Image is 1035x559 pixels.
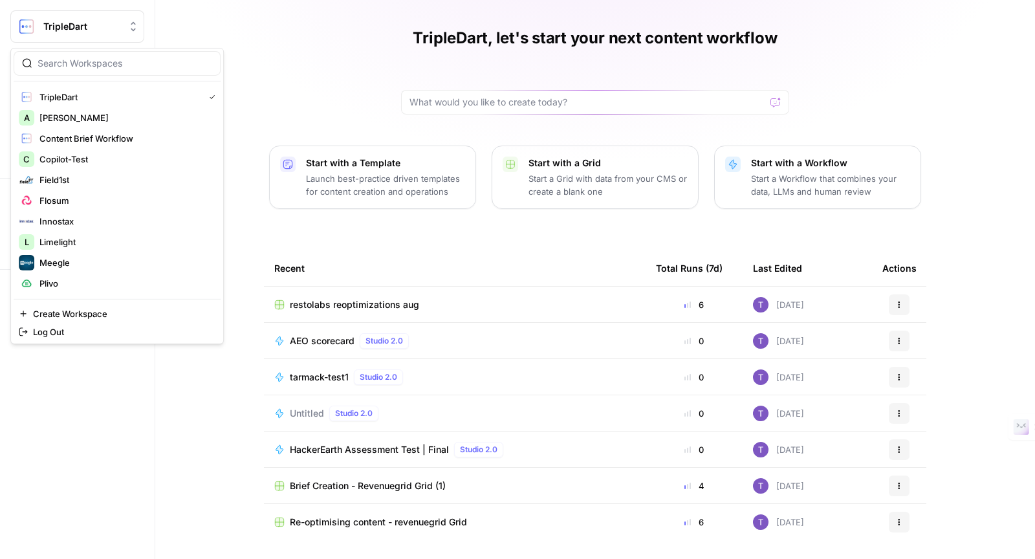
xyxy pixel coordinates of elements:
[39,215,210,228] span: Innostax
[23,153,30,166] span: C
[714,146,921,209] button: Start with a WorkflowStart a Workflow that combines your data, LLMs and human review
[492,146,699,209] button: Start with a GridStart a Grid with data from your CMS or create a blank one
[751,172,910,198] p: Start a Workflow that combines your data, LLMs and human review
[14,305,221,323] a: Create Workspace
[274,479,635,492] a: Brief Creation - Revenuegrid Grid (1)
[15,15,38,38] img: TripleDart Logo
[39,236,210,248] span: Limelight
[19,214,34,229] img: Innostax Logo
[274,442,635,457] a: HackerEarth Assessment Test | FinalStudio 2.0
[19,276,34,291] img: Plivo Logo
[751,157,910,170] p: Start with a Workflow
[274,406,635,421] a: UntitledStudio 2.0
[39,277,210,290] span: Plivo
[753,297,804,312] div: [DATE]
[306,157,465,170] p: Start with a Template
[19,131,34,146] img: Content Brief Workflow Logo
[753,369,768,385] img: ogabi26qpshj0n8lpzr7tvse760o
[274,333,635,349] a: AEO scorecardStudio 2.0
[38,57,212,70] input: Search Workspaces
[274,369,635,385] a: tarmack-test1Studio 2.0
[528,172,688,198] p: Start a Grid with data from your CMS or create a blank one
[39,256,210,269] span: Meegle
[882,250,917,286] div: Actions
[656,516,732,529] div: 6
[413,28,777,49] h1: TripleDart, let's start your next content workflow
[656,298,732,311] div: 6
[335,408,373,419] span: Studio 2.0
[43,20,122,33] span: TripleDart
[753,478,804,494] div: [DATE]
[274,516,635,529] a: Re-optimising content - revenuegrid Grid
[290,516,467,529] span: Re-optimising content - revenuegrid Grid
[14,323,221,341] a: Log Out
[753,333,768,349] img: ogabi26qpshj0n8lpzr7tvse760o
[290,479,446,492] span: Brief Creation - Revenuegrid Grid (1)
[753,406,768,421] img: ogabi26qpshj0n8lpzr7tvse760o
[10,48,224,344] div: Workspace: TripleDart
[269,146,476,209] button: Start with a TemplateLaunch best-practice driven templates for content creation and operations
[656,407,732,420] div: 0
[528,157,688,170] p: Start with a Grid
[290,334,354,347] span: AEO scorecard
[409,96,765,109] input: What would you like to create today?
[24,111,30,124] span: A
[656,443,732,456] div: 0
[19,89,34,105] img: TripleDart Logo
[365,335,403,347] span: Studio 2.0
[33,307,210,320] span: Create Workspace
[753,297,768,312] img: ogabi26qpshj0n8lpzr7tvse760o
[274,250,635,286] div: Recent
[753,369,804,385] div: [DATE]
[290,298,419,311] span: restolabs reoptimizations aug
[656,250,723,286] div: Total Runs (7d)
[753,333,804,349] div: [DATE]
[656,479,732,492] div: 4
[306,172,465,198] p: Launch best-practice driven templates for content creation and operations
[360,371,397,383] span: Studio 2.0
[753,514,768,530] img: ogabi26qpshj0n8lpzr7tvse760o
[39,91,199,104] span: TripleDart
[10,10,144,43] button: Workspace: TripleDart
[290,371,349,384] span: tarmack-test1
[39,173,210,186] span: Field1st
[33,325,210,338] span: Log Out
[290,407,324,420] span: Untitled
[753,442,768,457] img: ogabi26qpshj0n8lpzr7tvse760o
[290,443,449,456] span: HackerEarth Assessment Test | Final
[19,193,34,208] img: Flosum Logo
[753,442,804,457] div: [DATE]
[656,371,732,384] div: 0
[39,153,210,166] span: Copilot-Test
[39,111,210,124] span: [PERSON_NAME]
[656,334,732,347] div: 0
[753,478,768,494] img: ogabi26qpshj0n8lpzr7tvse760o
[19,172,34,188] img: Field1st Logo
[753,514,804,530] div: [DATE]
[39,194,210,207] span: Flosum
[460,444,497,455] span: Studio 2.0
[753,250,802,286] div: Last Edited
[19,255,34,270] img: Meegle Logo
[274,298,635,311] a: restolabs reoptimizations aug
[39,132,210,145] span: Content Brief Workflow
[25,236,29,248] span: L
[753,406,804,421] div: [DATE]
